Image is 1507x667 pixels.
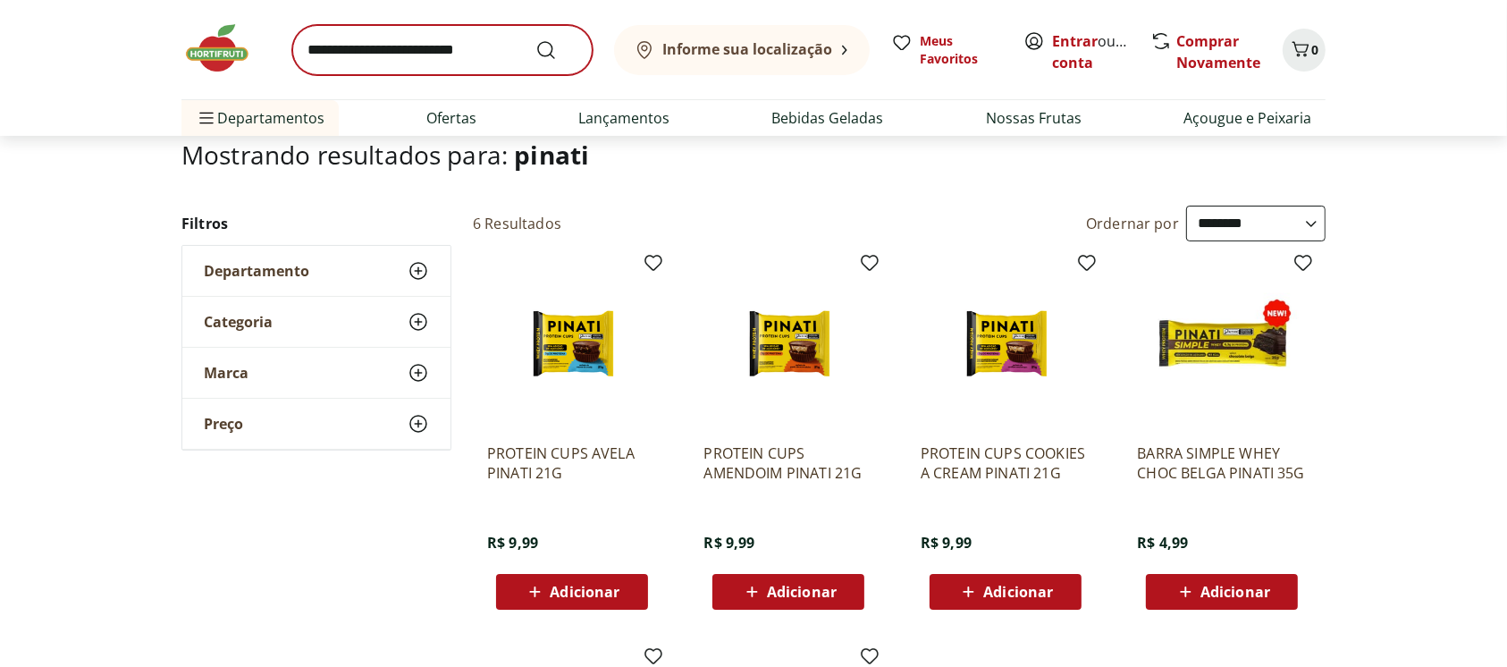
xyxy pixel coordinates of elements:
button: Adicionar [930,574,1082,610]
span: Marca [204,364,248,382]
img: PROTEIN CUPS AMENDOIM PINATI 21G [703,259,873,429]
a: BARRA SIMPLE WHEY CHOC BELGA PINATI 35G [1137,443,1307,483]
a: Entrar [1052,31,1098,51]
a: Lançamentos [578,107,669,129]
span: Categoria [204,313,273,331]
a: Bebidas Geladas [772,107,884,129]
span: 0 [1311,41,1318,58]
a: PROTEIN CUPS COOKIES A CREAM PINATI 21G [921,443,1090,483]
a: Meus Favoritos [891,32,1002,68]
a: PROTEIN CUPS AVELA PINATI 21G [487,443,657,483]
a: Açougue e Peixaria [1183,107,1311,129]
h2: Filtros [181,206,451,241]
h2: 6 Resultados [473,214,561,233]
a: PROTEIN CUPS AMENDOIM PINATI 21G [703,443,873,483]
span: R$ 9,99 [921,533,972,553]
button: Preço [182,399,450,449]
a: Comprar Novamente [1176,31,1260,72]
button: Adicionar [712,574,864,610]
a: Criar conta [1052,31,1150,72]
span: Preço [204,415,243,433]
button: Departamento [182,246,450,296]
span: Adicionar [550,585,619,599]
a: Ofertas [426,107,476,129]
b: Informe sua localização [662,39,832,59]
span: Departamento [204,262,309,280]
img: PROTEIN CUPS AVELA PINATI 21G [487,259,657,429]
label: Ordernar por [1086,214,1179,233]
span: pinati [514,138,589,172]
button: Submit Search [535,39,578,61]
h1: Mostrando resultados para: [181,140,1326,169]
button: Carrinho [1283,29,1326,72]
span: Meus Favoritos [920,32,1002,68]
img: PROTEIN CUPS COOKIES A CREAM PINATI 21G [921,259,1090,429]
button: Categoria [182,297,450,347]
button: Adicionar [1146,574,1298,610]
img: BARRA SIMPLE WHEY CHOC BELGA PINATI 35G [1137,259,1307,429]
img: Hortifruti [181,21,271,75]
button: Marca [182,348,450,398]
span: R$ 4,99 [1137,533,1188,553]
input: search [292,25,593,75]
span: Adicionar [1200,585,1270,599]
span: R$ 9,99 [703,533,754,553]
span: Departamentos [196,97,324,139]
a: Nossas Frutas [986,107,1082,129]
button: Menu [196,97,217,139]
button: Adicionar [496,574,648,610]
span: Adicionar [767,585,837,599]
button: Informe sua localização [614,25,870,75]
span: R$ 9,99 [487,533,538,553]
span: ou [1052,30,1132,73]
span: Adicionar [983,585,1053,599]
